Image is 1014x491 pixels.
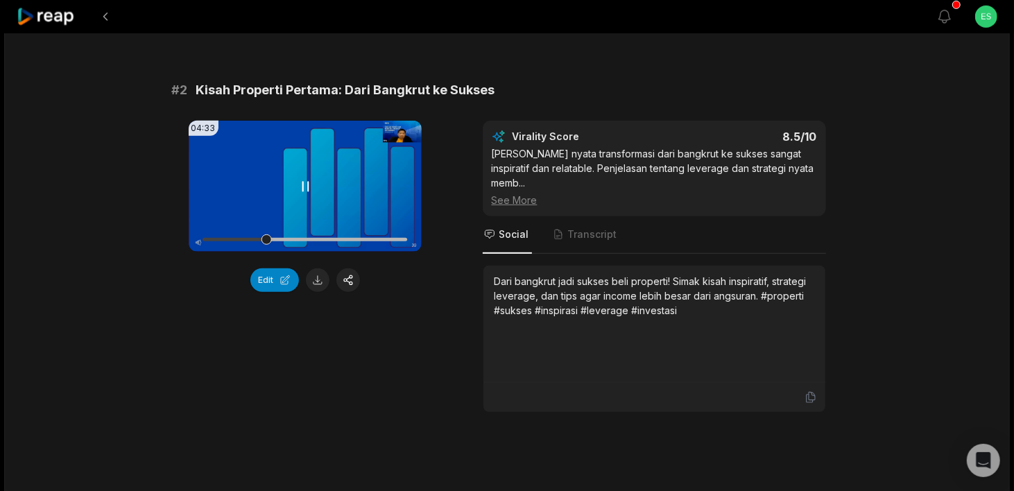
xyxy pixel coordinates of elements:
[189,121,422,252] video: Your browser does not support mp4 format.
[499,227,529,241] span: Social
[967,444,1000,477] div: Open Intercom Messenger
[513,130,662,144] div: Virality Score
[171,80,187,100] span: # 2
[492,146,817,207] div: [PERSON_NAME] nyata transformasi dari bangkrut ke sukses sangat inspiratif dan relatable. Penjela...
[568,227,617,241] span: Transcript
[196,80,495,100] span: Kisah Properti Pertama: Dari Bangkrut ke Sukses
[495,274,814,318] div: Dari bangkrut jadi sukses beli properti! Simak kisah inspiratif, strategi leverage, dan tips agar...
[668,130,817,144] div: 8.5 /10
[250,268,299,292] button: Edit
[483,216,826,254] nav: Tabs
[492,193,817,207] div: See More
